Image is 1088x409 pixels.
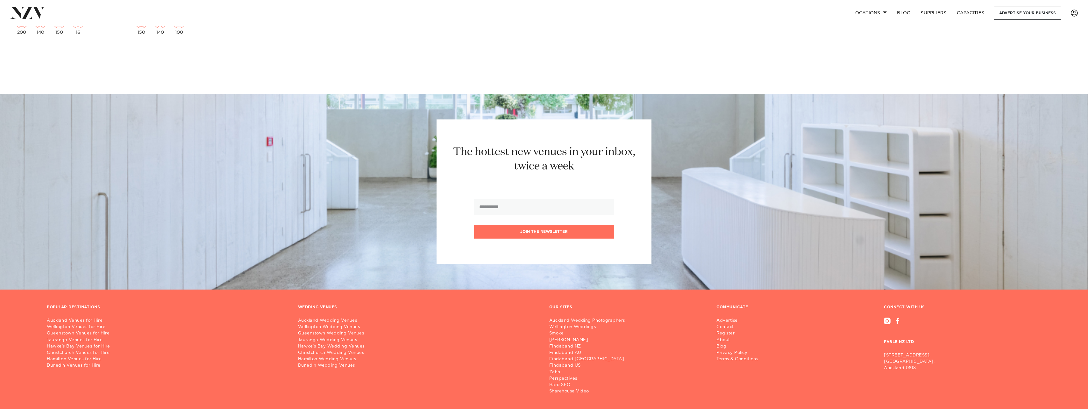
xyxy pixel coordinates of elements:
[549,369,630,376] a: Zahn
[549,356,630,362] a: Findaband [GEOGRAPHIC_DATA]
[298,337,539,343] a: Tauranga Wedding Venues
[10,7,45,18] img: nzv-logo.png
[549,362,630,369] a: Findaband US
[298,305,337,310] h3: WEDDING VENUES
[298,318,539,324] a: Auckland Wedding Venues
[716,318,763,324] a: Advertise
[549,376,630,382] a: Perspectives
[549,324,630,330] a: Wellington Weddings
[549,305,572,310] h3: OUR SITES
[47,337,288,343] a: Tauranga Venues for Hire
[298,324,539,330] a: Wellington Wedding Venues
[47,318,288,324] a: Auckland Venues for Hire
[716,337,763,343] a: About
[847,6,892,20] a: Locations
[445,145,643,174] h2: The hottest new venues in your inbox, twice a week
[994,6,1061,20] a: Advertise your business
[298,350,539,356] a: Christchurch Wedding Venues
[47,305,100,310] h3: POPULAR DESTINATIONS
[549,388,630,395] a: Sharehouse Video
[474,225,614,239] button: Join the newsletter
[716,324,763,330] a: Contact
[47,356,288,362] a: Hamilton Venues for Hire
[549,343,630,350] a: Findaband NZ
[892,6,915,20] a: BLOG
[915,6,951,20] a: SUPPLIERS
[47,350,288,356] a: Christchurch Venues for Hire
[952,6,990,20] a: Capacities
[716,356,763,362] a: Terms & Conditions
[298,330,539,337] a: Queenstown Wedding Venues
[47,362,288,369] a: Dunedin Venues for Hire
[298,356,539,362] a: Hamilton Wedding Venues
[549,318,630,324] a: Auckland Wedding Photographers
[47,324,288,330] a: Wellington Venues for Hire
[716,305,748,310] h3: COMMUNICATE
[549,337,630,343] a: [PERSON_NAME]
[716,343,763,350] a: Blog
[716,330,763,337] a: Register
[47,330,288,337] a: Queenstown Venues for Hire
[47,343,288,350] a: Hawke's Bay Venues for Hire
[716,350,763,356] a: Privacy Policy
[549,382,630,388] a: Haro SEO
[549,330,630,337] a: Smoke
[884,324,1041,350] h3: FABLE NZ LTD
[298,343,539,350] a: Hawke's Bay Wedding Venues
[549,350,630,356] a: Findaband AU
[884,352,1041,371] p: [STREET_ADDRESS], [GEOGRAPHIC_DATA], Auckland 0618
[298,362,539,369] a: Dunedin Wedding Venues
[884,305,1041,310] h3: CONNECT WITH US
